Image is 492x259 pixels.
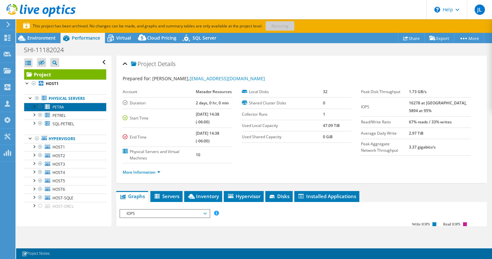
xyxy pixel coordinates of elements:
span: Performance [72,35,100,41]
a: HOST1 [24,80,106,88]
a: [EMAIL_ADDRESS][DOMAIN_NAME] [190,75,265,82]
span: Details [158,60,175,68]
b: [DATE] 14:38 (-06:00) [196,111,219,125]
span: HOST2 [52,153,65,158]
b: 0 GiB [323,134,333,139]
a: More [454,33,484,43]
a: More Information [123,169,160,175]
a: Export [424,33,454,43]
a: Project Notes [17,250,54,258]
label: End Time [123,134,196,140]
span: HOST6 [52,187,65,192]
a: SQL-PETREL [24,120,106,128]
span: PETREL [52,113,66,118]
p: This project has been archived. No changes can be made, and graphs and summary tables are only av... [23,23,339,30]
span: PETRA [52,104,64,110]
span: JL [475,5,485,15]
a: HOST5 [24,177,106,185]
b: 2 days, 0 hr, 0 min [196,100,229,106]
a: HOST-SQLE [24,194,106,202]
svg: \n [434,7,440,13]
span: HOST-SQLE [52,195,73,201]
label: IOPS [361,104,409,110]
a: Hypervisors [24,135,106,143]
a: HOST-ORCL [24,202,106,210]
a: Physical Servers [24,94,106,103]
span: Environment [27,35,56,41]
label: Read/Write Ratio [361,119,409,125]
span: HOST4 [52,170,65,175]
span: IOPS [123,210,206,217]
b: 1.73 GB/s [409,89,427,94]
span: Inventory [187,193,219,199]
label: Peak Disk Throughput [361,89,409,95]
b: 2.97 TiB [409,130,423,136]
b: 67% reads / 33% writes [409,119,452,125]
a: HOST1 [24,143,106,151]
span: Hypervisor [227,193,260,199]
label: Duration [123,100,196,106]
label: Shared Cluster Disks [242,100,323,106]
b: Matador Resources [196,89,232,94]
a: PETREL [24,111,106,120]
label: Peak Aggregate Network Throughput [361,141,409,154]
span: HOST-ORCL [52,204,74,209]
b: [DATE] 14:38 (-06:00) [196,130,219,144]
a: HOST3 [24,160,106,168]
label: Used Shared Capacity [242,134,323,140]
label: Used Local Capacity [242,122,323,129]
label: Start Time [123,115,196,121]
span: HOST1 [52,144,65,150]
h1: SHI-11182024 [21,46,74,53]
label: Physical Servers and Virtual Machines [123,149,196,161]
b: 16278 at [GEOGRAPHIC_DATA], 5894 at 95% [409,100,467,113]
text: Write IOPS [412,222,430,226]
a: HOST6 [24,185,106,194]
span: Graphs [119,193,145,199]
span: HOST5 [52,178,65,184]
span: Installed Applications [298,193,356,199]
b: 47.09 TiB [323,123,340,128]
b: HOST1 [46,81,59,86]
span: HOST3 [52,161,65,167]
b: 32 [323,89,327,94]
span: [PERSON_NAME], [152,75,265,82]
label: Local Disks [242,89,323,95]
label: Account [123,89,196,95]
a: HOST4 [24,168,106,177]
b: 1 [323,111,325,117]
b: 10 [196,152,200,158]
b: 3.37 gigabits/s [409,144,436,150]
span: Virtual [116,35,131,41]
label: Average Daily Write [361,130,409,137]
span: Cloud Pricing [147,35,176,41]
a: Project [24,69,106,80]
label: Prepared for: [123,75,151,82]
a: Share [398,33,425,43]
span: Project [131,61,156,67]
label: Collector Runs [242,111,323,118]
span: Disks [269,193,289,199]
span: SQL-PETREL [52,121,74,127]
b: 0 [323,100,325,106]
text: Read IOPS [443,222,460,226]
span: Servers [154,193,179,199]
a: PETRA [24,103,106,111]
span: SQL Server [193,35,216,41]
a: HOST2 [24,151,106,160]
